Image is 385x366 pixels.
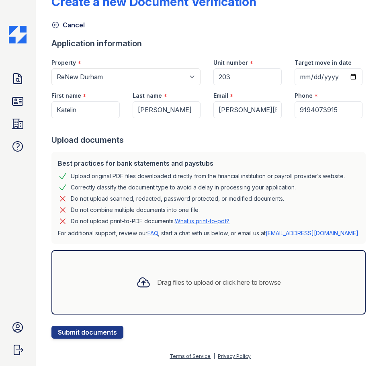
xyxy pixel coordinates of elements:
div: Best practices for bank statements and paystubs [58,158,359,168]
label: Property [51,59,76,67]
p: For additional support, review our , start a chat with us below, or email us at [58,229,359,237]
img: CE_Icon_Blue-c292c112584629df590d857e76928e9f676e5b41ef8f769ba2f05ee15b207248.png [9,26,27,43]
div: Correctly classify the document type to avoid a delay in processing your application. [71,183,296,192]
label: First name [51,92,81,100]
div: Do not upload scanned, redacted, password protected, or modified documents. [71,194,284,204]
div: Upload original PDF files downloaded directly from the financial institution or payroll provider’... [71,171,345,181]
button: Submit documents [51,326,123,339]
a: What is print-to-pdf? [175,218,229,224]
a: [EMAIL_ADDRESS][DOMAIN_NAME] [266,230,358,236]
label: Email [213,92,228,100]
a: Terms of Service [170,353,211,359]
a: Privacy Policy [218,353,251,359]
div: | [213,353,215,359]
div: Drag files to upload or click here to browse [157,278,281,287]
label: Unit number [213,59,248,67]
div: Do not combine multiple documents into one file. [71,205,200,215]
a: FAQ [147,230,158,236]
div: Upload documents [51,134,369,146]
label: Phone [295,92,313,100]
label: Last name [133,92,162,100]
div: Application information [51,38,369,49]
label: Target move in date [295,59,352,67]
a: Cancel [51,20,85,30]
p: Do not upload print-to-PDF documents. [71,217,229,225]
